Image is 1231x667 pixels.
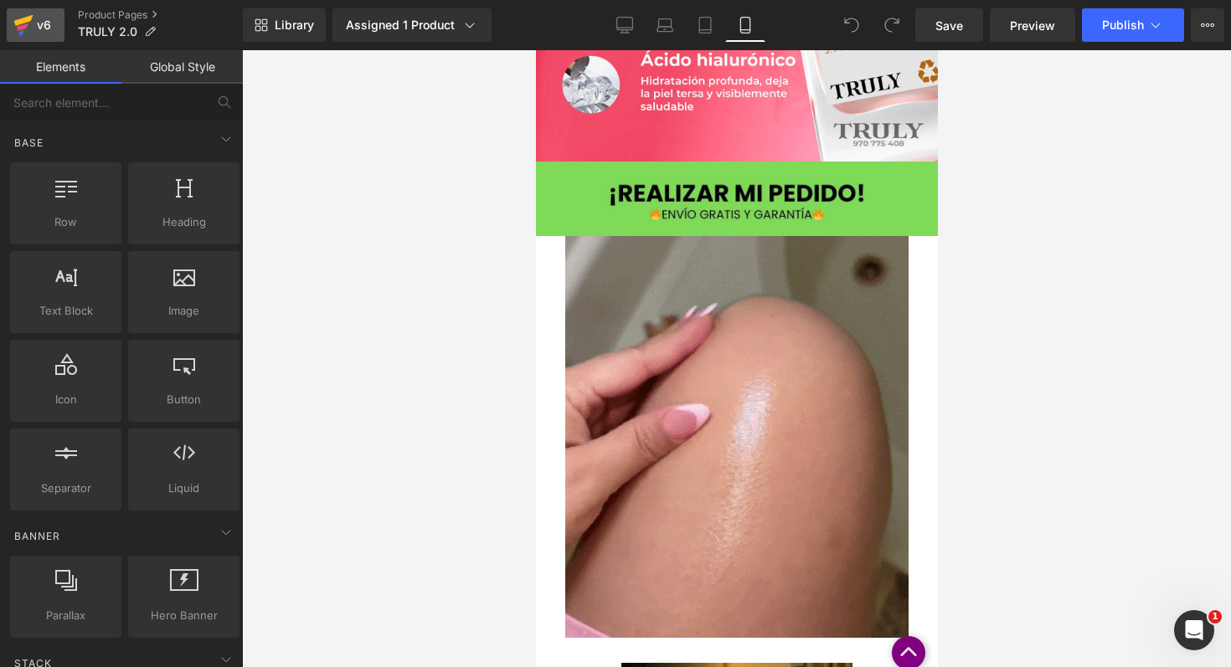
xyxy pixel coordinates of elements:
span: Liquid [133,480,234,497]
span: Row [15,213,116,231]
span: Icon [15,391,116,408]
span: TRULY 2.0 [78,25,137,38]
a: v6 [7,8,64,42]
span: Base [13,135,45,151]
span: Hero Banner [133,607,234,624]
a: Desktop [605,8,645,42]
a: Tablet [685,8,725,42]
span: Save [935,17,963,34]
span: Banner [13,528,62,544]
span: Library [275,18,314,33]
span: Heading [133,213,234,231]
span: Preview [1010,17,1055,34]
span: Separator [15,480,116,497]
a: Global Style [121,50,243,84]
span: Button [133,391,234,408]
div: Assigned 1 Product [346,17,478,33]
span: Parallax [15,607,116,624]
div: v6 [33,14,54,36]
span: 1 [1208,610,1222,623]
a: Mobile [725,8,765,42]
iframe: Intercom live chat [1174,610,1214,650]
a: New Library [243,8,326,42]
a: Preview [990,8,1075,42]
button: Publish [1082,8,1184,42]
button: Undo [835,8,868,42]
span: Text Block [15,302,116,320]
span: Publish [1102,18,1144,32]
button: Redo [875,8,909,42]
a: Product Pages [78,8,243,22]
span: Image [133,302,234,320]
button: More [1191,8,1224,42]
a: Laptop [645,8,685,42]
